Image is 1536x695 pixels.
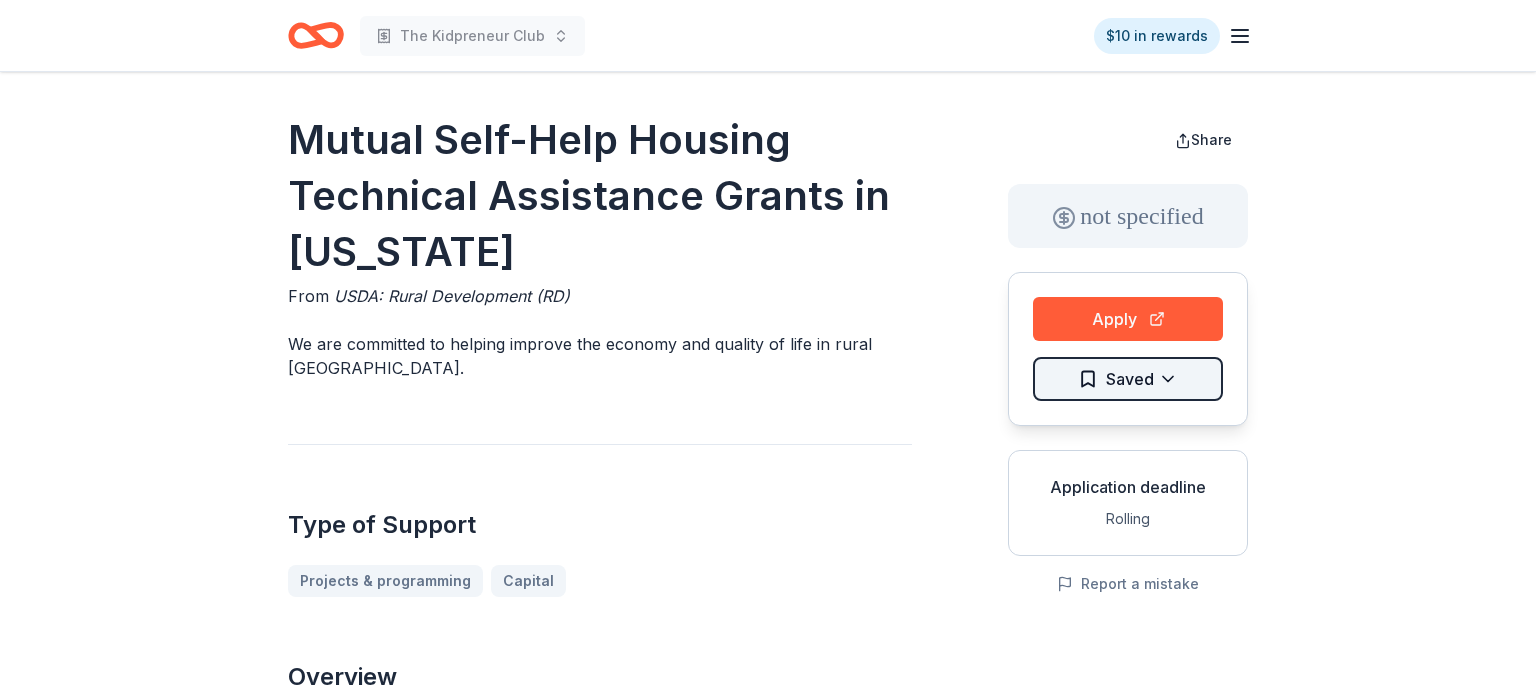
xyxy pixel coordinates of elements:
[288,509,912,541] h2: Type of Support
[288,565,483,597] a: Projects & programming
[1008,184,1248,248] div: not specified
[1094,18,1220,54] a: $10 in rewards
[1191,131,1232,148] span: Share
[288,332,912,380] p: We are committed to helping improve the economy and quality of life in rural [GEOGRAPHIC_DATA].
[1025,507,1231,531] div: Rolling
[400,24,545,48] span: The Kidpreneur Club
[1106,366,1154,392] span: Saved
[288,12,344,59] a: Home
[1033,357,1223,401] button: Saved
[334,286,570,306] span: USDA: Rural Development (RD)
[1159,120,1248,160] button: Share
[1025,475,1231,499] div: Application deadline
[360,16,585,56] button: The Kidpreneur Club
[1057,572,1199,596] button: Report a mistake
[491,565,566,597] a: Capital
[288,284,912,308] div: From
[1033,297,1223,341] button: Apply
[288,661,912,693] h2: Overview
[288,112,912,280] h1: Mutual Self-Help Housing Technical Assistance Grants in [US_STATE]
